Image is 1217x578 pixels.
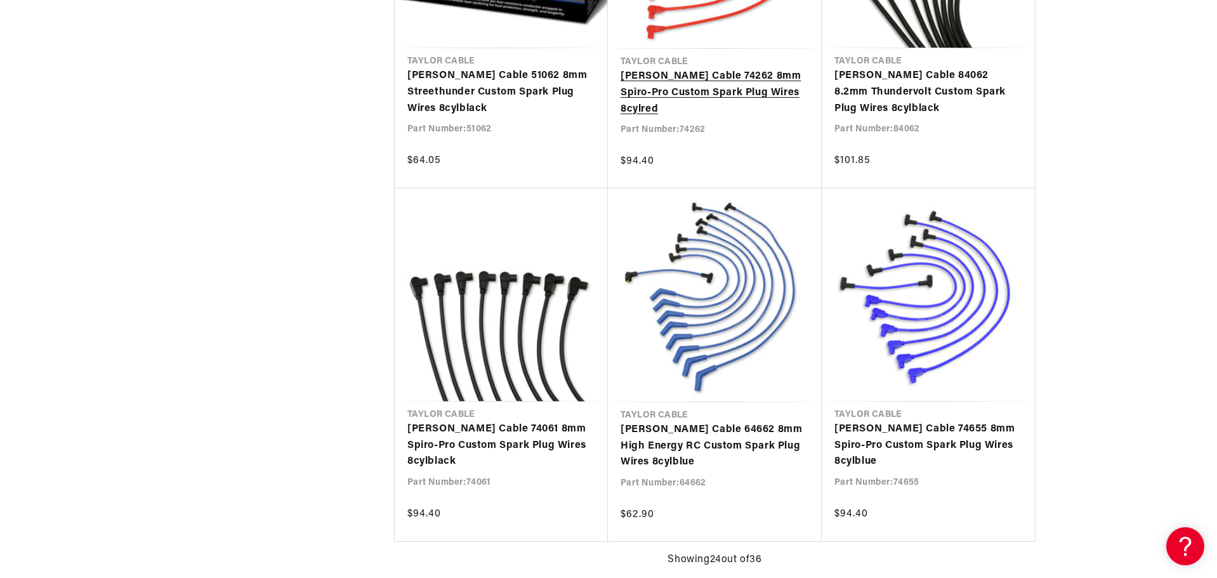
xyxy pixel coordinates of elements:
[407,421,595,470] a: [PERSON_NAME] Cable 74061 8mm Spiro-Pro Custom Spark Plug Wires 8cylblack
[621,422,809,471] a: [PERSON_NAME] Cable 64662 8mm High Energy RC Custom Spark Plug Wires 8cylblue
[834,68,1022,117] a: [PERSON_NAME] Cable 84062 8.2mm Thundervolt Custom Spark Plug Wires 8cylblack
[834,421,1022,470] a: [PERSON_NAME] Cable 74655 8mm Spiro-Pro Custom Spark Plug Wires 8cylblue
[407,68,595,117] a: [PERSON_NAME] Cable 51062 8mm Streethunder Custom Spark Plug Wires 8cylblack
[668,552,761,568] span: Showing 24 out of 36
[621,69,809,117] a: [PERSON_NAME] Cable 74262 8mm Spiro-Pro Custom Spark Plug Wires 8cylred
